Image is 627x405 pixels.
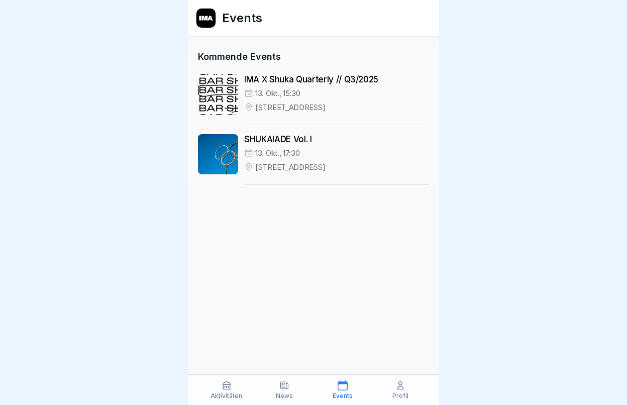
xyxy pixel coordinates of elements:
a: IMA X Shuka Quarterly // Q3/202513. Okt., 15:30[STREET_ADDRESS] [198,70,429,125]
p: Kommende Events [198,50,429,63]
p: 13. Okt., 15:30 [255,88,300,98]
p: Profil [392,392,408,399]
p: News [276,392,293,399]
p: 13. Okt., 17:30 [255,148,300,158]
h1: Events [222,9,262,27]
img: ob9qbxrun5lyiocnmoycz79e.png [196,9,216,28]
p: IMA X Shuka Quarterly // Q3/2025 [244,74,429,84]
a: SHUKAIADE Vol. I13. Okt., 17:30[STREET_ADDRESS] [198,130,429,185]
p: Events [333,392,353,399]
p: [STREET_ADDRESS] [255,103,325,113]
p: [STREET_ADDRESS] [255,162,325,172]
p: Aktivitäten [211,392,242,399]
p: SHUKAIADE Vol. I [244,134,429,144]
